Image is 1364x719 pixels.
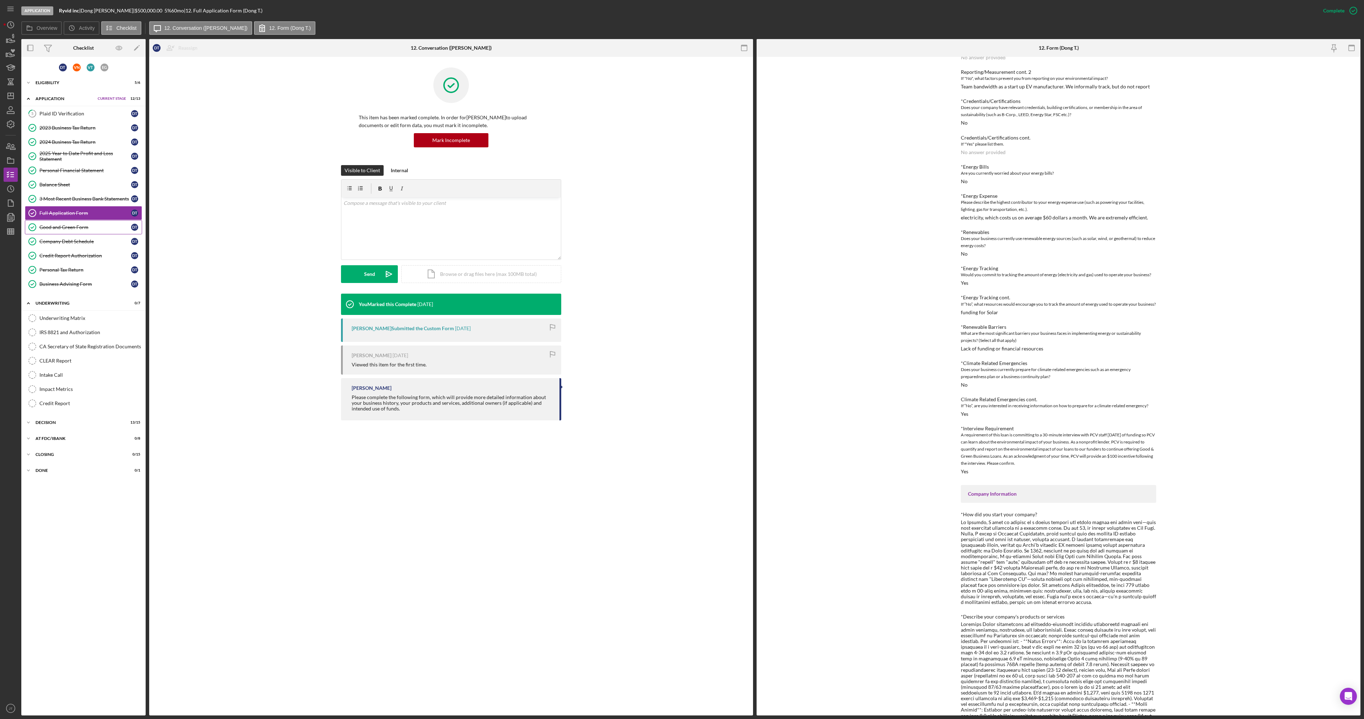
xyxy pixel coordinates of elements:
div: Business Advising Form [39,281,131,287]
span: Current Stage [98,97,126,101]
div: 0 / 1 [128,468,140,473]
div: No [961,120,968,126]
a: Credit Report [25,396,142,410]
label: Activity [79,25,94,31]
div: 0 / 15 [128,452,140,457]
a: Company Debt ScheduleDT [25,234,142,249]
div: Yes [961,280,968,286]
div: Balance Sheet [39,182,131,187]
div: Application [36,97,94,101]
div: 3 Most Recent Business Bank Statements [39,196,131,202]
div: If "Yes" please list them. [961,141,1156,148]
div: 12. Conversation ([PERSON_NAME]) [411,45,492,51]
div: D T [131,138,138,146]
div: No [961,179,968,184]
p: This item has been marked complete. In order for [PERSON_NAME] to upload documents or edit form d... [359,114,543,130]
div: D T [131,153,138,160]
div: Impact Metrics [39,386,142,392]
div: At FDC/iBank [36,436,123,441]
div: D T [131,110,138,117]
div: D T [59,64,67,71]
div: Does your business currently prepare for climate-related emergencies such as an emergency prepare... [961,366,1156,380]
button: Complete [1316,4,1360,18]
div: 2025 Year to Date Profit and Loss Statement [39,151,131,162]
div: If "No", what factors prevent you from reporting on your environmental impact? [961,75,1156,82]
a: Personal Financial StatementDT [25,163,142,178]
button: Checklist [101,21,141,35]
div: *Renewable Barriers [961,324,1156,330]
div: Done [36,468,123,473]
div: Underwriting [36,301,123,305]
div: [PERSON_NAME] [352,385,391,391]
a: Intake Call [25,368,142,382]
div: Intake Call [39,372,142,378]
div: If “No”, what resources would encourage you to track the amount of energy used to operate your bu... [961,301,1156,308]
b: Ryvid inc [59,7,79,13]
div: *Credentials/Certifications [961,98,1156,104]
div: V T [87,64,94,71]
div: D T [131,167,138,174]
div: *How did you start your company? [961,512,1156,517]
div: Does your business currently use renewable energy sources (such as solar, wind, or geothermal) to... [961,235,1156,249]
div: A requirement of this loan is committing to a 30-minute interview with PCV staff [DATE] of fundin... [961,431,1156,467]
div: Checklist [73,45,94,51]
div: Good and Green Form [39,224,131,230]
div: *Interview Requirement [961,426,1156,431]
div: E G [101,64,108,71]
a: Full Application FormDT [25,206,142,220]
div: No answer provided [961,149,1006,155]
text: JT [9,707,13,710]
div: Credentials/Certifications cont. [961,135,1156,141]
div: No [961,251,968,257]
div: Internal [391,165,408,176]
div: 13 / 15 [128,420,140,425]
button: 12. Conversation ([PERSON_NAME]) [149,21,252,35]
div: 2023 Business Tax Return [39,125,131,131]
a: CA Secretary of State Registration Documents [25,339,142,354]
a: 3 Most Recent Business Bank StatementsDT [25,192,142,206]
div: Mark Incomplete [432,133,470,147]
div: V N [73,64,81,71]
div: IRS 8821 and Authorization [39,329,142,335]
div: No answer provided [961,55,1006,60]
div: $500,000.00 [135,8,164,13]
time: 2025-08-20 18:19 [393,353,408,358]
div: Are you currently worried about your energy bills? [961,170,1156,177]
div: *Energy Tracking [961,266,1156,271]
div: Decision [36,420,123,425]
div: D T [131,124,138,131]
div: Closing [36,452,123,457]
div: Plaid ID Verification [39,111,131,116]
button: Activity [64,21,99,35]
div: Climate Related Emergencies cont. [961,397,1156,402]
div: 12. Form (Dong T.) [1039,45,1079,51]
div: *Describe your company's products or services [961,614,1156,620]
a: 5Plaid ID VerificationDT [25,107,142,121]
a: IRS 8821 and Authorization [25,325,142,339]
div: 0 / 7 [128,301,140,305]
button: Mark Incomplete [414,133,488,147]
button: DTReassign [149,41,205,55]
div: 5 % [164,8,171,13]
a: 2023 Business Tax ReturnDT [25,121,142,135]
div: D T [131,181,138,188]
div: You Marked this Complete [359,301,416,307]
div: If “No”, are you interested in receiving information on how to prepare for a climate-related emer... [961,402,1156,409]
div: funding for Solar [961,310,998,315]
a: CLEAR Report [25,354,142,368]
div: Personal Financial Statement [39,168,131,173]
button: Visible to Client [341,165,384,176]
div: [PERSON_NAME] [352,353,391,358]
time: 2025-08-21 00:22 [455,326,471,331]
div: D T [131,238,138,245]
div: Credit Report [39,401,142,406]
div: Yes [961,469,968,474]
time: 2025-08-21 17:23 [417,301,433,307]
div: *Energy Bills [961,164,1156,170]
div: electricity, which costs us on average $60 dollars a month. We are extremely efficient. [961,215,1148,220]
div: Does your company have relevant credentials, building certifications, or membership in the area o... [961,104,1156,118]
button: JT [4,701,18,715]
div: Reassign [178,41,197,55]
div: Send [364,265,375,283]
div: D T [153,44,161,52]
